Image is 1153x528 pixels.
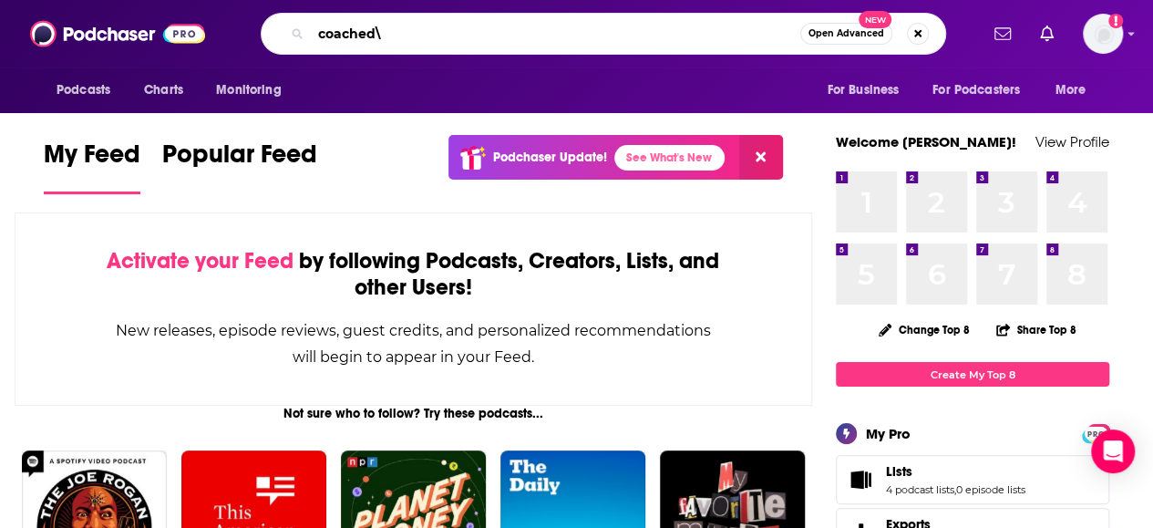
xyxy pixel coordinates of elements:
[15,406,812,421] div: Not sure who to follow? Try these podcasts...
[995,312,1077,347] button: Share Top 8
[868,318,981,341] button: Change Top 8
[493,150,607,165] p: Podchaser Update!
[57,78,110,103] span: Podcasts
[216,78,281,103] span: Monitoring
[1083,14,1123,54] span: Logged in as RiverheadPublicity
[1108,14,1123,28] svg: Add a profile image
[44,139,140,194] a: My Feed
[311,19,800,48] input: Search podcasts, credits, & more...
[1091,430,1135,473] div: Open Intercom Messenger
[886,463,912,480] span: Lists
[203,73,304,108] button: open menu
[808,29,884,38] span: Open Advanced
[162,139,317,181] span: Popular Feed
[1085,426,1107,440] a: PRO
[1083,14,1123,54] img: User Profile
[1043,73,1109,108] button: open menu
[866,425,911,442] div: My Pro
[44,73,134,108] button: open menu
[886,463,1025,480] a: Lists
[1085,427,1107,440] span: PRO
[932,78,1020,103] span: For Podcasters
[1055,78,1086,103] span: More
[859,11,891,28] span: New
[800,23,892,45] button: Open AdvancedNew
[836,455,1109,504] span: Lists
[132,73,194,108] a: Charts
[44,139,140,181] span: My Feed
[162,139,317,194] a: Popular Feed
[1083,14,1123,54] button: Show profile menu
[842,467,879,492] a: Lists
[30,16,205,51] img: Podchaser - Follow, Share and Rate Podcasts
[1035,133,1109,150] a: View Profile
[107,248,720,301] div: by following Podcasts, Creators, Lists, and other Users!
[107,317,720,370] div: New releases, episode reviews, guest credits, and personalized recommendations will begin to appe...
[836,133,1016,150] a: Welcome [PERSON_NAME]!
[886,483,954,496] a: 4 podcast lists
[921,73,1046,108] button: open menu
[107,247,293,274] span: Activate your Feed
[827,78,899,103] span: For Business
[614,145,725,171] a: See What's New
[987,18,1018,49] a: Show notifications dropdown
[144,78,183,103] span: Charts
[956,483,1025,496] a: 0 episode lists
[954,483,956,496] span: ,
[836,362,1109,387] a: Create My Top 8
[1033,18,1061,49] a: Show notifications dropdown
[261,13,946,55] div: Search podcasts, credits, & more...
[814,73,921,108] button: open menu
